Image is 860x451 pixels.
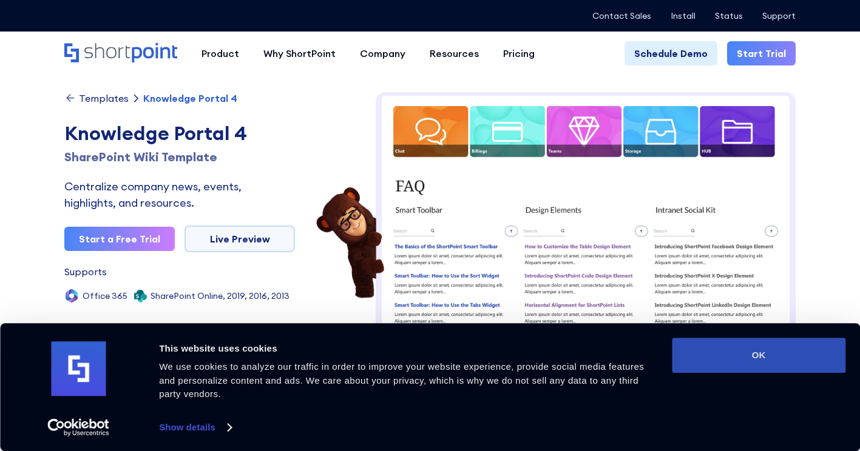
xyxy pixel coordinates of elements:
[143,93,237,103] div: Knowledge Portal 4
[151,292,289,300] div: SharePoint Online, 2019, 2016, 2013
[185,225,295,252] a: Live Preview
[64,227,175,251] a: Start a Free Trial
[51,342,106,396] img: logo
[430,46,479,61] div: Resources
[25,418,132,436] a: Usercentrics Cookiebot - opens in a new window
[159,361,644,399] span: We use cookies to analyze our traffic in order to improve your website experience, provide social...
[727,41,796,65] a: Start Trial
[671,11,696,21] a: Install
[503,46,535,61] div: Pricing
[79,93,129,103] div: Templates
[64,267,107,276] div: Supports
[348,41,418,65] a: Company
[64,148,295,166] h1: SharePoint Wiki Template
[672,338,845,373] button: OK
[592,11,651,21] a: Contact Sales
[491,41,547,65] a: Pricing
[189,41,251,65] a: Product
[64,119,295,148] div: Knowledge Portal 4
[418,41,491,65] a: Resources
[201,46,239,61] div: Product
[360,46,405,61] div: Company
[83,292,127,300] div: Office 365
[762,11,796,21] a: Support
[251,41,348,65] a: Why ShortPoint
[64,178,295,211] div: Centralize company news, events, highlights, and resources.
[625,41,717,65] a: Schedule Demo
[715,11,743,21] a: Status
[64,322,142,332] div: Compatible with
[64,43,177,64] a: Home
[64,92,129,104] a: Templates
[159,418,231,436] a: Show details
[159,341,658,356] div: This website uses cookies
[263,46,336,61] div: Why ShortPoint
